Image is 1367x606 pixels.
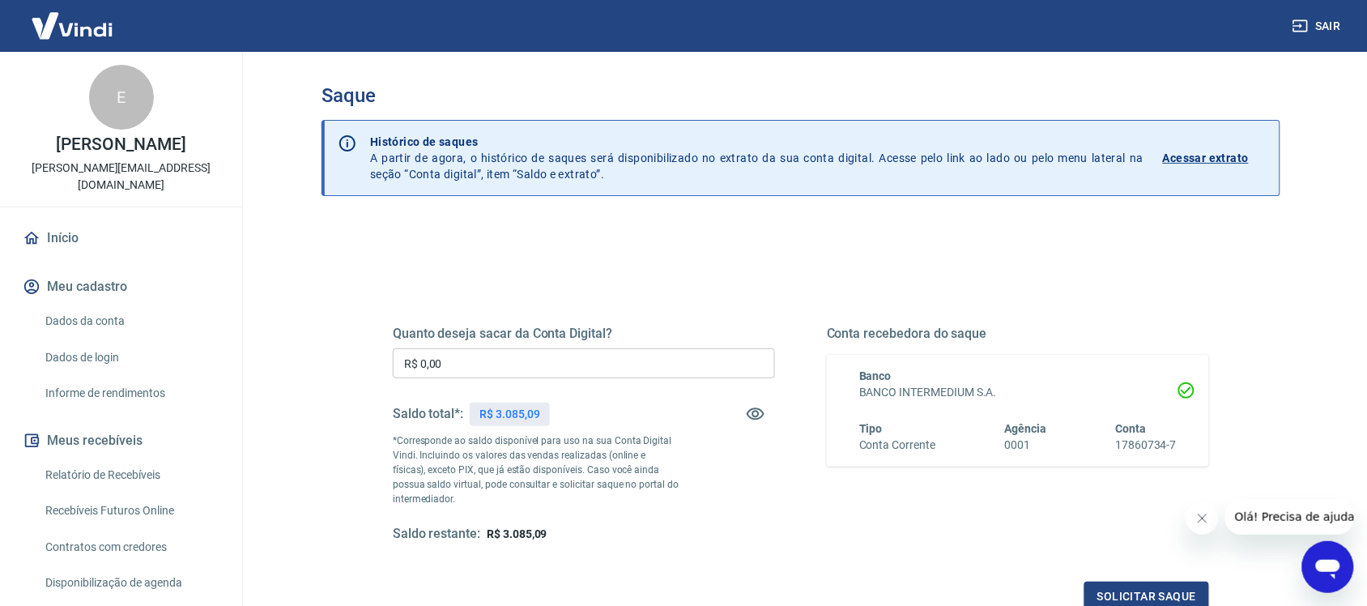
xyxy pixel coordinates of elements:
[1163,134,1267,182] a: Acessar extrato
[859,384,1177,401] h6: BANCO INTERMEDIUM S.A.
[1005,422,1047,435] span: Agência
[322,84,1280,107] h3: Saque
[1186,502,1219,535] iframe: Fechar mensagem
[56,136,185,153] p: [PERSON_NAME]
[1302,541,1354,593] iframe: Botão para abrir a janela de mensagens
[1115,437,1177,454] h6: 17860734-7
[39,566,223,600] a: Disponibilização de agenda
[859,422,883,435] span: Tipo
[1005,437,1047,454] h6: 0001
[89,65,154,130] div: E
[1225,499,1354,535] iframe: Mensagem da empresa
[19,423,223,459] button: Meus recebíveis
[10,11,136,24] span: Olá! Precisa de ajuda?
[19,1,125,50] img: Vindi
[487,527,547,540] span: R$ 3.085,09
[1289,11,1348,41] button: Sair
[393,526,480,543] h5: Saldo restante:
[1163,150,1249,166] p: Acessar extrato
[827,326,1209,342] h5: Conta recebedora do saque
[19,220,223,256] a: Início
[393,433,679,506] p: *Corresponde ao saldo disponível para uso na sua Conta Digital Vindi. Incluindo os valores das ve...
[1115,422,1146,435] span: Conta
[19,269,223,305] button: Meu cadastro
[39,377,223,410] a: Informe de rendimentos
[39,341,223,374] a: Dados de login
[39,305,223,338] a: Dados da conta
[393,326,775,342] h5: Quanto deseja sacar da Conta Digital?
[370,134,1143,182] p: A partir de agora, o histórico de saques será disponibilizado no extrato da sua conta digital. Ac...
[393,406,463,422] h5: Saldo total*:
[479,406,539,423] p: R$ 3.085,09
[859,437,935,454] h6: Conta Corrente
[13,160,229,194] p: [PERSON_NAME][EMAIL_ADDRESS][DOMAIN_NAME]
[39,531,223,564] a: Contratos com credores
[859,369,892,382] span: Banco
[39,494,223,527] a: Recebíveis Futuros Online
[370,134,1143,150] p: Histórico de saques
[39,459,223,492] a: Relatório de Recebíveis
